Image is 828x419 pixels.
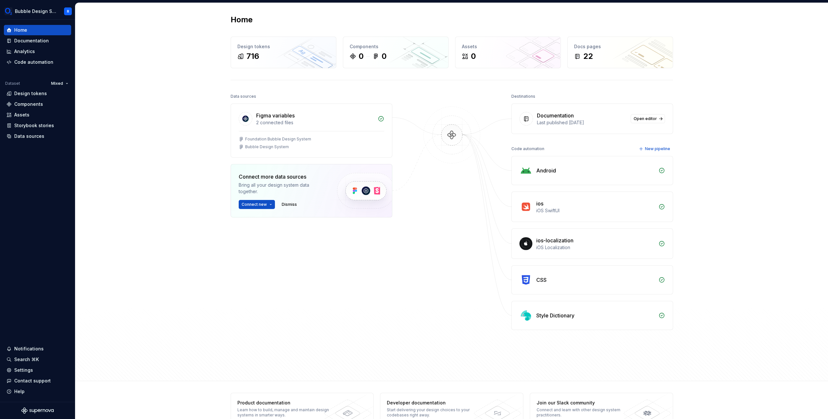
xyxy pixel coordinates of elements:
[4,36,71,46] a: Documentation
[256,112,295,119] div: Figma variables
[4,354,71,365] button: Search ⌘K
[537,407,631,418] div: Connect and learn with other design system practitioners.
[4,386,71,397] button: Help
[511,144,544,153] div: Code automation
[246,51,259,61] div: 716
[645,146,670,151] span: New pipeline
[256,119,374,126] div: 2 connected files
[14,48,35,55] div: Analytics
[536,200,543,207] div: ios
[4,365,71,375] a: Settings
[350,43,442,50] div: Components
[631,114,665,123] a: Open editor
[537,119,627,126] div: Last published [DATE]
[237,407,332,418] div: Learn how to build, manage and maintain design systems in smarter ways.
[4,131,71,141] a: Data sources
[536,237,573,244] div: ios-localization
[455,37,561,68] a: Assets0
[4,46,71,57] a: Analytics
[574,43,666,50] div: Docs pages
[536,167,556,174] div: Android
[359,51,364,61] div: 0
[237,43,330,50] div: Design tokens
[637,144,673,153] button: New pipeline
[14,59,53,65] div: Code automation
[239,200,275,209] button: Connect new
[14,356,39,363] div: Search ⌘K
[511,92,535,101] div: Destinations
[14,38,49,44] div: Documentation
[537,112,574,119] div: Documentation
[14,27,27,33] div: Home
[231,15,253,25] h2: Home
[237,400,332,406] div: Product documentation
[14,378,51,384] div: Contact support
[245,144,289,149] div: Bubble Design System
[239,173,326,181] div: Connect more data sources
[462,43,554,50] div: Assets
[536,207,655,214] div: iOS SwiftUI
[242,202,267,207] span: Connect new
[15,8,56,15] div: Bubble Design System
[382,51,387,61] div: 0
[634,116,657,121] span: Open editor
[387,407,481,418] div: Start delivering your design choices to your codebases right away.
[14,367,33,373] div: Settings
[51,81,63,86] span: Mixed
[4,120,71,131] a: Storybook stories
[471,51,476,61] div: 0
[1,4,74,18] button: Bubble Design SystemR
[4,25,71,35] a: Home
[48,79,71,88] button: Mixed
[4,99,71,109] a: Components
[583,51,593,61] div: 22
[14,388,25,395] div: Help
[239,182,326,195] div: Bring all your design system data together.
[5,81,20,86] div: Dataset
[4,57,71,67] a: Code automation
[536,312,574,319] div: Style Dictionary
[536,276,547,284] div: CSS
[4,110,71,120] a: Assets
[14,112,29,118] div: Assets
[343,37,449,68] a: Components00
[536,244,655,251] div: iOS Localization
[279,200,300,209] button: Dismiss
[14,101,43,107] div: Components
[567,37,673,68] a: Docs pages22
[231,92,256,101] div: Data sources
[245,137,311,142] div: Foundation Bubble Design System
[14,346,44,352] div: Notifications
[231,104,392,158] a: Figma variables2 connected filesFoundation Bubble Design SystemBubble Design System
[4,376,71,386] button: Contact support
[21,407,54,414] svg: Supernova Logo
[67,9,69,14] div: R
[4,88,71,99] a: Design tokens
[231,37,336,68] a: Design tokens716
[282,202,297,207] span: Dismiss
[14,122,54,129] div: Storybook stories
[14,133,44,139] div: Data sources
[387,400,481,406] div: Developer documentation
[14,90,47,97] div: Design tokens
[5,7,12,15] img: 1a847f6c-1245-4c66-adf2-ab3a177fc91e.png
[537,400,631,406] div: Join our Slack community
[4,344,71,354] button: Notifications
